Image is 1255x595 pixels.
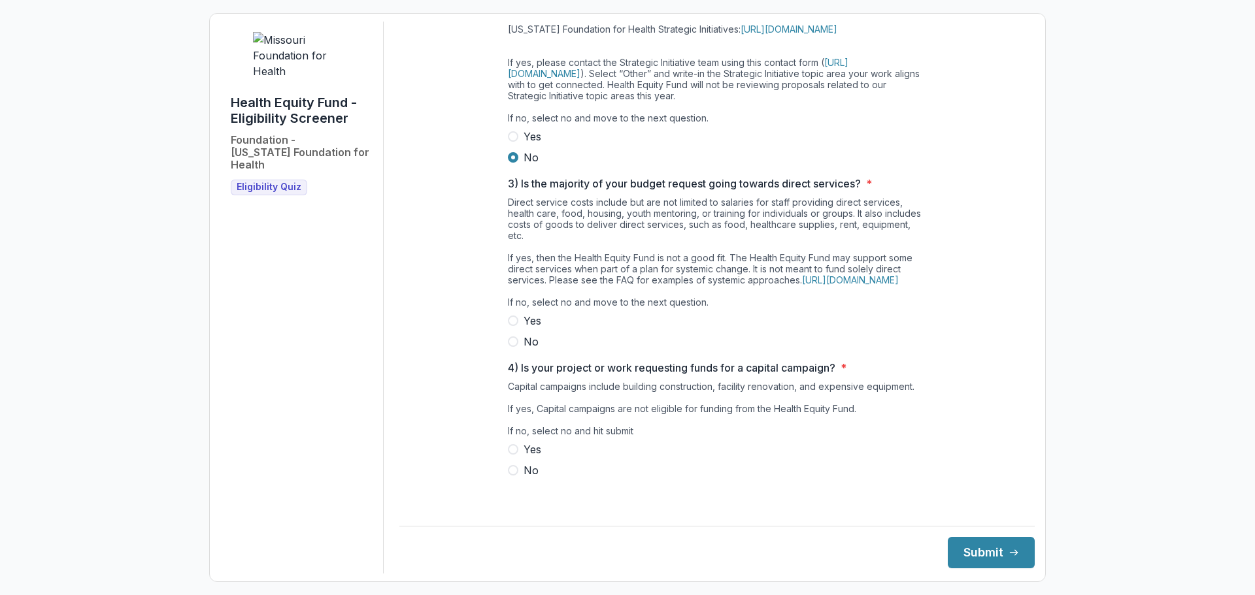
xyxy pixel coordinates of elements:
button: Submit [948,537,1035,568]
span: Yes [524,129,541,144]
h1: Health Equity Fund - Eligibility Screener [231,95,373,126]
h2: Foundation - [US_STATE] Foundation for Health [231,134,373,172]
img: Missouri Foundation for Health [253,32,351,79]
span: Eligibility Quiz [237,182,301,193]
span: No [524,150,539,165]
p: 4) Is your project or work requesting funds for a capital campaign? [508,360,835,376]
p: 3) Is the majority of your budget request going towards direct services? [508,176,861,191]
div: Direct service costs include but are not limited to salaries for staff providing direct services,... [508,197,926,313]
span: Yes [524,442,541,457]
span: Yes [524,313,541,329]
div: Capital campaigns include building construction, facility renovation, and expensive equipment. If... [508,381,926,442]
a: [URL][DOMAIN_NAME] [508,57,848,79]
a: [URL][DOMAIN_NAME] [802,274,899,285]
a: [URL][DOMAIN_NAME] [741,24,837,35]
span: No [524,462,539,478]
span: No [524,334,539,349]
